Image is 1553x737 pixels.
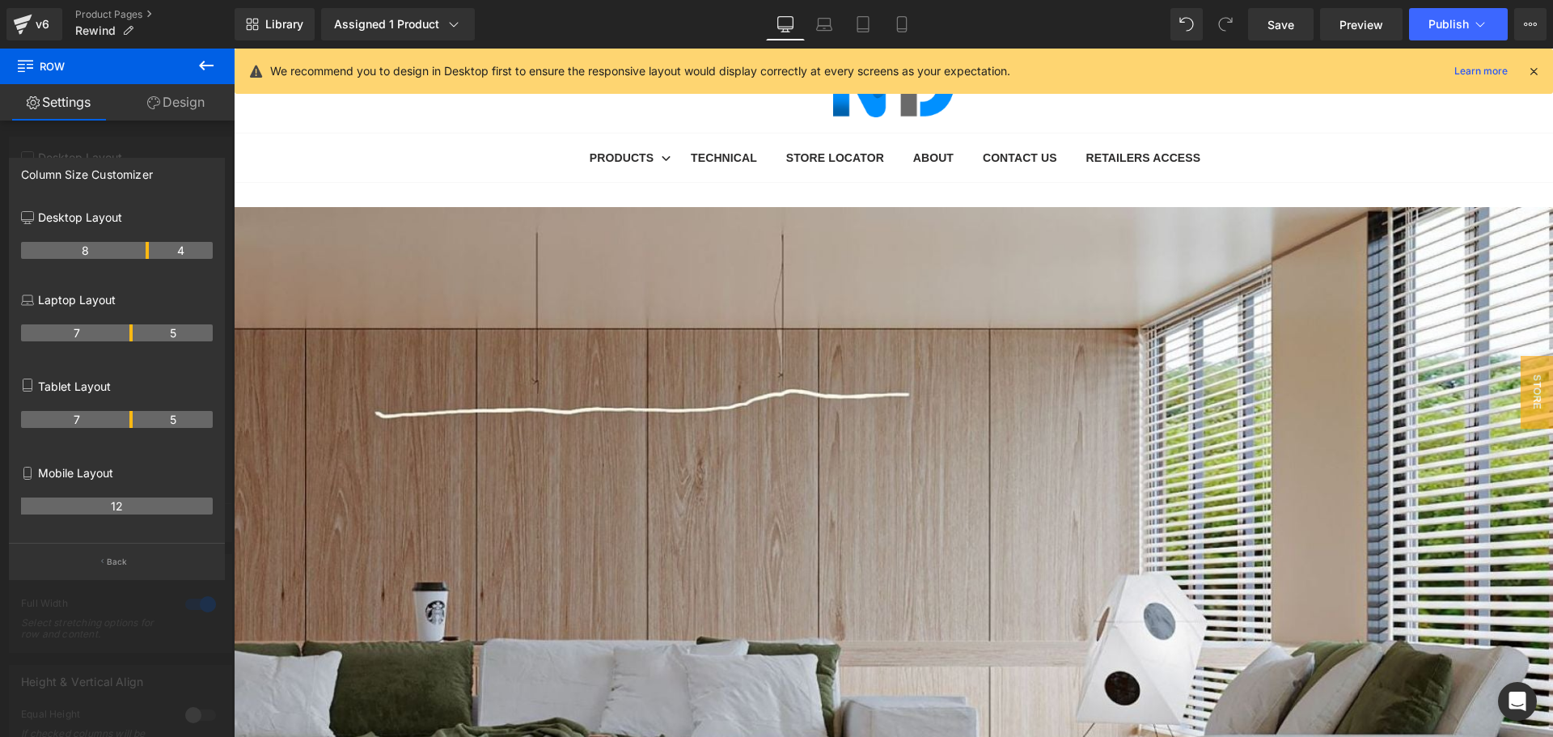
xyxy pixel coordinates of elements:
div: Column Size Customizer [21,159,153,181]
p: Laptop Layout [21,291,213,308]
a: Technical [442,87,538,132]
a: Design [117,84,235,121]
a: Store Locator [538,87,665,132]
a: Product Pages [75,8,235,21]
div: Open Intercom Messenger [1498,682,1537,721]
button: Publish [1409,8,1508,40]
p: We recommend you to design in Desktop first to ensure the responsive layout would display correct... [270,62,1010,80]
button: More [1514,8,1547,40]
span: Preview [1339,16,1383,33]
span: Search [232,27,275,43]
a: New Library [235,8,315,40]
th: 7 [21,324,133,341]
a: Contact Us [734,87,838,132]
a: Laptop [805,8,844,40]
th: 4 [149,242,213,259]
img: NFD NZ [599,1,721,69]
th: 8 [21,242,149,259]
a: Search [199,18,290,53]
th: 7 [21,411,133,428]
a: v6 [6,8,62,40]
p: Back [107,556,128,568]
th: 5 [133,324,213,341]
a: Preview [1320,8,1403,40]
span: Rewind [75,24,116,37]
th: 5 [133,411,213,428]
p: Desktop Layout [21,209,213,226]
div: Assigned 1 Product [334,16,462,32]
a: Learn more [1448,61,1514,81]
button: Back [9,543,225,579]
a: Mobile [882,8,921,40]
p: Tablet Layout [21,378,213,395]
div: v6 [32,14,53,35]
p: Mobile Layout [21,464,213,481]
a: Retailers Access [838,87,982,132]
span: Save [1267,16,1294,33]
span: Publish [1428,18,1469,31]
button: Undo [1170,8,1203,40]
span: Library [265,17,303,32]
a: About [665,87,734,132]
button: Redo [1209,8,1242,40]
a: Desktop [766,8,805,40]
th: 12 [21,498,213,515]
a: Products [341,87,442,132]
span: Row [16,49,178,84]
a: Tablet [844,8,882,40]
